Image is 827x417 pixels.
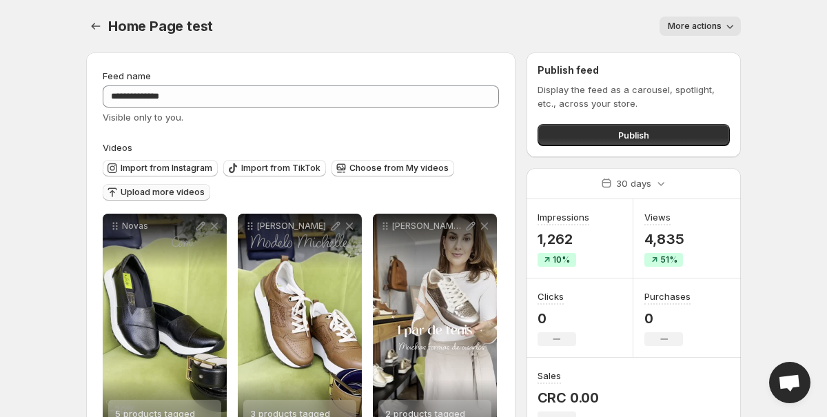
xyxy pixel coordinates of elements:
span: Visible only to you. [103,112,183,123]
span: Upload more videos [121,187,205,198]
span: Choose from My videos [349,163,449,174]
span: Feed name [103,70,151,81]
h3: Sales [538,369,561,383]
button: More actions [660,17,741,36]
span: Videos [103,142,132,153]
span: Publish [618,128,649,142]
h3: Impressions [538,210,589,224]
p: Novas [122,221,194,232]
button: Import from Instagram [103,160,218,176]
div: Open chat [769,362,810,403]
h3: Purchases [644,289,691,303]
p: 4,835 [644,231,684,247]
button: Upload more videos [103,184,210,201]
button: Import from TikTok [223,160,326,176]
p: Display the feed as a carousel, spotlight, etc., across your store. [538,83,730,110]
p: 0 [538,310,576,327]
p: 0 [644,310,691,327]
p: 30 days [616,176,651,190]
h2: Publish feed [538,63,730,77]
button: Choose from My videos [331,160,454,176]
button: Publish [538,124,730,146]
button: Settings [86,17,105,36]
span: Import from Instagram [121,163,212,174]
h3: Clicks [538,289,564,303]
h3: Views [644,210,671,224]
span: Home Page test [108,18,213,34]
p: [PERSON_NAME] Y ÓNIX [392,221,464,232]
p: 1,262 [538,231,589,247]
span: Import from TikTok [241,163,320,174]
p: [PERSON_NAME] [257,221,329,232]
span: 10% [553,254,570,265]
span: More actions [668,21,722,32]
p: CRC 0.00 [538,389,599,406]
span: 51% [660,254,677,265]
